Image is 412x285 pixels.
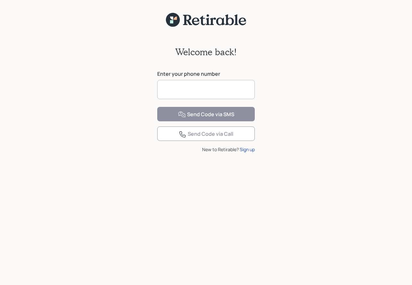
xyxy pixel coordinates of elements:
button: Send Code via Call [157,126,255,141]
div: Sign up [240,146,255,153]
div: New to Retirable? [157,146,255,153]
button: Send Code via SMS [157,107,255,121]
div: Send Code via Call [179,130,233,138]
h2: Welcome back! [175,47,237,57]
div: Send Code via SMS [178,111,234,118]
label: Enter your phone number [157,70,255,77]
